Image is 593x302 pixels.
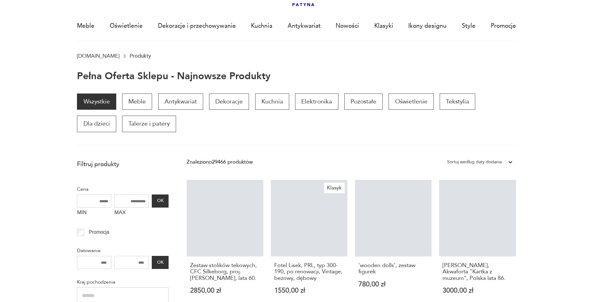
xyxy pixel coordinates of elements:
[77,71,270,82] h1: Pełna oferta sklepu - najnowsze produkty
[122,93,152,110] a: Meble
[152,194,169,208] button: OK
[77,116,116,132] a: Dla dzieci
[130,53,151,59] p: Produkty
[462,12,476,40] a: Style
[274,262,344,281] h3: Fotel Lisek, PRL, typ 300-190, po renowacji, Vintage, beżowy, dębowy
[187,158,253,166] div: Znaleziono 29466 produktów
[344,93,383,110] a: Pozostałe
[114,208,149,219] label: MAX
[336,12,359,40] a: Nowości
[442,262,513,281] h3: [PERSON_NAME], Akwaforta "Kartka z muzeum", Polska lata 86.
[358,262,428,275] h3: 'wooden dolls', zestaw figurek
[77,93,116,110] a: Wszystkie
[77,53,119,59] a: [DOMAIN_NAME]
[440,93,475,110] a: Tekstylia
[122,116,176,132] a: Talerze i patery
[77,12,94,40] a: Meble
[158,12,236,40] a: Dekoracje i przechowywanie
[295,93,338,110] a: Elektronika
[374,12,393,40] a: Klasyki
[77,160,169,168] p: Filtruj produkty
[274,287,344,294] p: 1550,00 zł
[77,278,169,286] p: Kraj pochodzenia
[447,158,502,166] div: Sortuj według daty dodania
[491,12,516,40] a: Promocje
[158,93,203,110] a: Antykwariat
[77,247,169,255] p: Datowanie
[152,256,169,269] button: OK
[358,281,428,288] p: 780,00 zł
[288,12,321,40] a: Antykwariat
[190,262,260,281] h3: Zestaw stolików tekowych, CFC Silkeborg, proj. [PERSON_NAME], lata 60.
[77,208,111,219] label: MIN
[442,287,513,294] p: 3000,00 zł
[89,228,109,236] p: Promocja
[255,93,289,110] a: Kuchnia
[190,287,260,294] p: 2850,00 zł
[209,93,249,110] a: Dekoracje
[251,12,272,40] a: Kuchnia
[408,12,447,40] a: Ikony designu
[389,93,433,110] a: Oświetlenie
[77,185,169,193] p: Cena
[110,12,143,40] a: Oświetlenie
